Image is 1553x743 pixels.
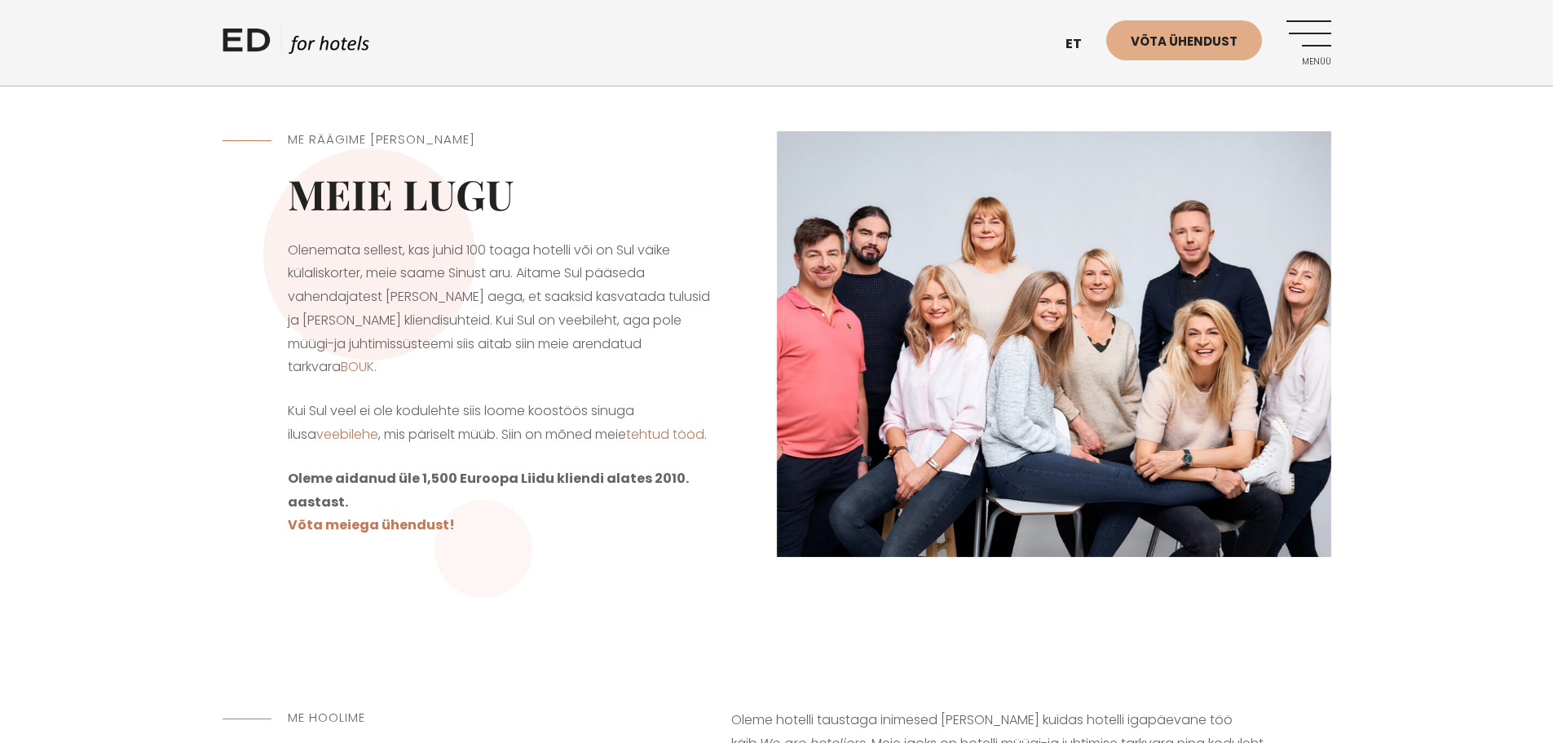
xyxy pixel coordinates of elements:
h2: Meie lugu [288,170,712,219]
a: Võta meiega ühendust! [288,515,455,534]
span: Menüü [1286,57,1331,67]
h5: Me hoolime [288,709,601,728]
strong: Oleme aidanud üle 1,500 Euroopa Liidu kliendi alates 2010. aastast. [288,469,689,511]
a: et [1057,24,1106,64]
a: Võta ühendust [1106,20,1262,60]
p: Kui Sul veel ei ole kodulehte siis loome koostöös sinuga ilusa , mis päriselt müüb. Siin on mõned... [288,400,712,447]
a: veebilehe [316,425,378,444]
a: tehtud tööd [626,425,704,444]
h5: ME RÄÄGIME [PERSON_NAME] [288,130,712,149]
a: BOUK [341,357,374,376]
a: Menüü [1286,20,1331,65]
p: Olenemata sellest, kas juhid 100 toaga hotelli või on Sul väike külaliskorter, meie saame Sinust ... [288,239,712,380]
a: ED HOTELS [223,24,369,65]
